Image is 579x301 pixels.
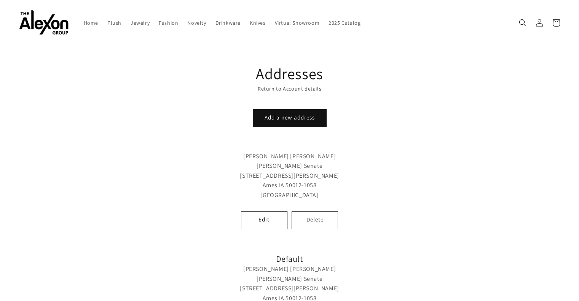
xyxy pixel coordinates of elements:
img: The Alexon Group [19,11,69,35]
a: Home [79,15,103,31]
a: Knives [245,15,270,31]
span: Drinkware [215,19,241,26]
span: Jewelry [131,19,150,26]
a: Return to Account details [258,84,321,94]
span: Home [84,19,98,26]
a: Drinkware [211,15,245,31]
p: [PERSON_NAME] [PERSON_NAME] [PERSON_NAME] Senate [STREET_ADDRESS][PERSON_NAME] Ames IA 50012-1058... [204,151,375,200]
button: Edit address 1 [241,212,287,229]
a: 2025 Catalog [324,15,365,31]
h1: Addresses [204,64,375,83]
a: Novelty [183,15,211,31]
a: Jewelry [126,15,154,31]
a: Fashion [154,15,183,31]
a: Plush [103,15,126,31]
button: Add a new address [253,110,326,127]
span: Virtual Showroom [275,19,320,26]
span: 2025 Catalog [329,19,360,26]
span: Plush [107,19,121,26]
span: Knives [250,19,266,26]
summary: Search [514,14,531,31]
a: Virtual Showroom [270,15,324,31]
button: Delete 1 [292,212,338,229]
h2: Default [204,253,375,264]
span: Fashion [159,19,178,26]
span: Novelty [187,19,206,26]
